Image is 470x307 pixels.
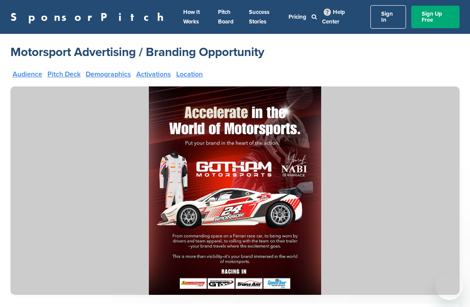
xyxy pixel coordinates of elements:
a: How It Works [183,9,200,25]
a: Location [176,71,203,78]
a: Motorsport Advertising / Branding Opportunity [10,44,264,60]
a: Success Stories [249,9,269,25]
a: Sign Up Free [411,6,460,28]
a: Audience [13,71,42,78]
a: Help Center [322,7,345,27]
a: Pricing [289,13,306,20]
iframe: Button to launch messaging window [435,272,463,300]
a: Pitch Deck [47,71,81,78]
a: Activations [136,71,171,78]
a: Demographics [86,71,131,78]
a: SponsorPitch [10,11,169,23]
a: Sign In [370,5,406,29]
a: Pitch Board [218,9,234,25]
img: Sponsorpitch & [10,86,460,295]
